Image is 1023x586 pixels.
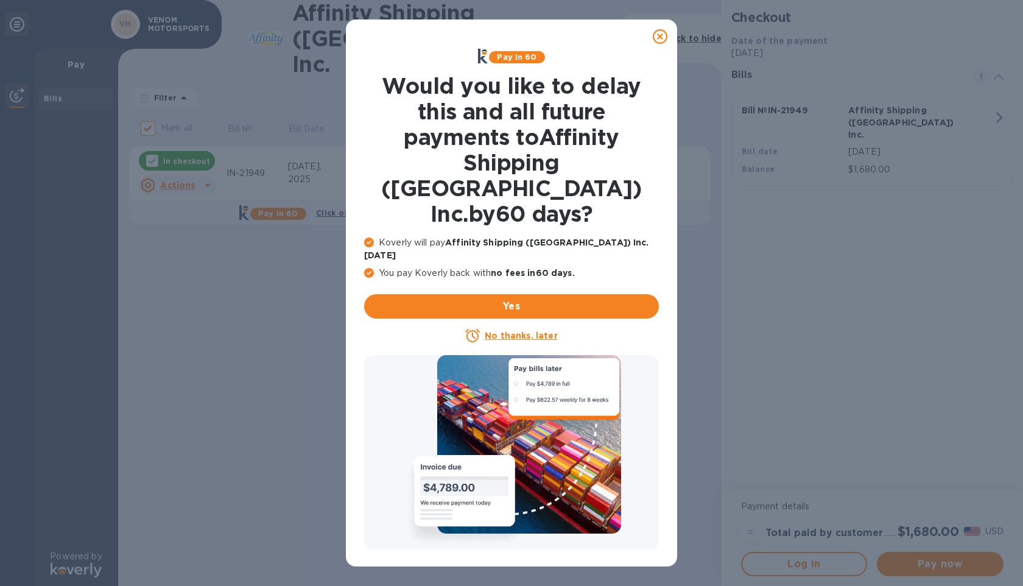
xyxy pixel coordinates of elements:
b: Pay in 60 [497,52,536,62]
b: Affinity Shipping ([GEOGRAPHIC_DATA]) Inc. [DATE] [364,238,649,260]
b: no fees in 60 days . [491,268,574,278]
button: Yes [364,294,659,319]
u: No thanks, later [485,331,557,341]
h1: Would you like to delay this and all future payments to Affinity Shipping ([GEOGRAPHIC_DATA]) Inc... [364,73,659,227]
span: Yes [374,299,649,314]
p: Koverly will pay [364,236,659,262]
p: You pay Koverly back with [364,267,659,280]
